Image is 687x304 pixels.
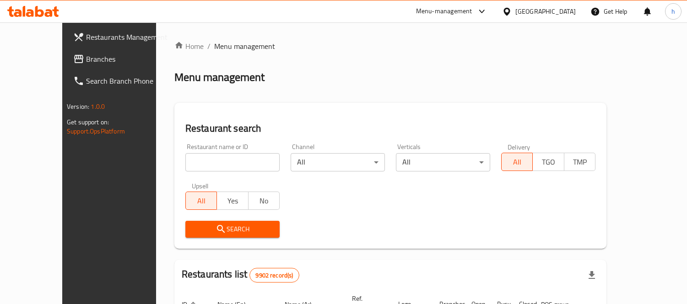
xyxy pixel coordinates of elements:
h2: Restaurant search [185,122,595,135]
button: All [501,153,533,171]
a: Restaurants Management [66,26,177,48]
span: TMP [568,155,592,169]
span: 1.0.0 [91,101,105,112]
span: Version: [67,101,89,112]
span: All [189,194,213,208]
button: Yes [216,192,248,210]
nav: breadcrumb [174,41,606,52]
button: No [248,192,280,210]
button: TMP [564,153,595,171]
span: All [505,155,529,169]
span: h [671,6,675,16]
div: Menu-management [416,6,472,17]
button: TGO [532,153,564,171]
a: Search Branch Phone [66,70,177,92]
span: TGO [536,155,560,169]
span: No [252,194,276,208]
div: [GEOGRAPHIC_DATA] [515,6,576,16]
span: Get support on: [67,116,109,128]
a: Branches [66,48,177,70]
button: All [185,192,217,210]
div: Total records count [249,268,299,283]
span: Search Branch Phone [86,75,170,86]
label: Upsell [192,182,209,189]
label: Delivery [508,144,530,150]
li: / [207,41,211,52]
span: Branches [86,53,170,64]
span: Restaurants Management [86,32,170,43]
button: Search [185,221,280,238]
span: Menu management [214,41,275,52]
a: Support.OpsPlatform [67,125,125,137]
span: Yes [221,194,244,208]
h2: Menu management [174,70,265,85]
div: All [291,153,385,171]
div: All [396,153,490,171]
span: Search [193,224,272,235]
a: Home [174,41,204,52]
h2: Restaurants list [182,267,299,283]
div: Export file [581,264,603,286]
span: 9902 record(s) [250,271,298,280]
input: Search for restaurant name or ID.. [185,153,280,171]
